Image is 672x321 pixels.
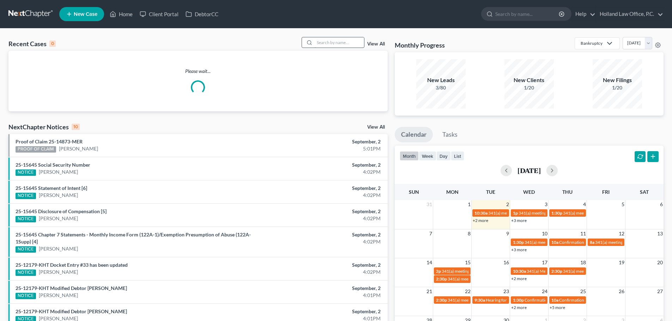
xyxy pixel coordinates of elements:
div: September, 2 [264,231,381,238]
a: +2 more [511,305,527,310]
span: 2:30p [551,268,562,274]
a: +2 more [511,276,527,281]
span: 14 [426,258,433,267]
a: +3 more [511,247,527,252]
div: 4:02PM [264,268,381,276]
div: NextChapter Notices [8,123,80,131]
input: Search by name... [495,7,560,20]
div: 4:02PM [264,192,381,199]
a: +3 more [511,218,527,223]
a: 25-15645 Statement of Intent [6] [16,185,87,191]
span: 10:30a [513,268,526,274]
a: View All [367,42,385,47]
span: 1p [513,210,518,216]
span: 341(a) meeting for [MEDICAL_DATA][PERSON_NAME] [448,276,550,282]
span: Hearing for [PERSON_NAME] [486,297,541,303]
a: [PERSON_NAME] [59,145,98,152]
span: Sat [640,189,649,195]
a: View All [367,125,385,130]
div: NOTICE [16,246,36,253]
a: [PERSON_NAME] [39,192,78,199]
button: day [436,151,451,161]
div: NOTICE [16,270,36,276]
span: 341(a) meeting for [PERSON_NAME] & [PERSON_NAME] [488,210,594,216]
a: +5 more [550,305,565,310]
div: 1/20 [593,84,642,91]
span: 6 [659,200,664,209]
div: 10 [72,124,80,130]
span: Tue [486,189,495,195]
span: 1 [467,200,471,209]
a: [PERSON_NAME] [39,268,78,276]
span: 1:30p [513,240,524,245]
span: 22 [464,287,471,296]
div: 1/20 [504,84,554,91]
span: 20 [656,258,664,267]
div: NOTICE [16,193,36,199]
div: NOTICE [16,216,36,222]
span: Mon [446,189,459,195]
div: New Clients [504,76,554,84]
span: 31 [426,200,433,209]
span: 341(a) meeting for [PERSON_NAME] [448,297,516,303]
div: 4:02PM [264,168,381,175]
span: 10 [541,229,548,238]
h3: Monthly Progress [395,41,445,49]
div: 3/80 [416,84,466,91]
span: Confirmation hearing for Broc Charleston second case & [PERSON_NAME] [525,297,662,303]
div: PROOF OF CLAIM [16,146,56,153]
div: NOTICE [16,169,36,176]
div: New Leads [416,76,466,84]
span: 15 [464,258,471,267]
span: 27 [656,287,664,296]
div: September, 2 [264,185,381,192]
span: 16 [503,258,510,267]
button: week [419,151,436,161]
div: September, 2 [264,285,381,292]
div: September, 2 [264,261,381,268]
span: 21 [426,287,433,296]
span: 4 [582,200,587,209]
a: [PERSON_NAME] [39,215,78,222]
a: [PERSON_NAME] [39,245,78,252]
span: 2p [436,268,441,274]
div: September, 2 [264,161,381,168]
span: 5 [621,200,625,209]
a: +2 more [473,218,488,223]
span: 2:30p [436,297,447,303]
a: Home [106,8,136,20]
a: 25-15645 Disclosure of Compensation [5] [16,208,107,214]
p: Please wait... [8,68,388,75]
div: 4:02PM [264,215,381,222]
span: 17 [541,258,548,267]
span: 23 [503,287,510,296]
a: 25-12179-KHT Docket Entry #33 has been updated [16,262,128,268]
span: 25 [580,287,587,296]
a: Holland Law Office, P.C. [596,8,663,20]
span: 13 [656,229,664,238]
span: 8a [590,240,594,245]
span: 341(a) meeting for [PERSON_NAME] [525,240,593,245]
a: Calendar [395,127,433,142]
span: 10:30a [474,210,488,216]
a: [PERSON_NAME] [39,292,78,299]
span: 2 [505,200,510,209]
div: 4:01PM [264,292,381,299]
a: 25-12179-KHT Modified Debtor [PERSON_NAME] [16,308,127,314]
span: 2:30p [436,276,447,282]
span: 341(a) meeting for [PERSON_NAME] & [PERSON_NAME] [442,268,547,274]
span: 341(a) meeting for [PERSON_NAME] [595,240,663,245]
span: 1:30p [551,210,562,216]
span: 1:30p [513,297,524,303]
div: September, 2 [264,138,381,145]
a: 25-15645 Social Security Number [16,162,90,168]
span: New Case [74,12,97,17]
a: 25-12179-KHT Modified Debtor [PERSON_NAME] [16,285,127,291]
span: 3 [544,200,548,209]
span: Confirmation hearing for [PERSON_NAME] [559,240,639,245]
span: 11 [580,229,587,238]
span: Sun [409,189,419,195]
span: 26 [618,287,625,296]
span: 9:30a [474,297,485,303]
h2: [DATE] [517,167,541,174]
